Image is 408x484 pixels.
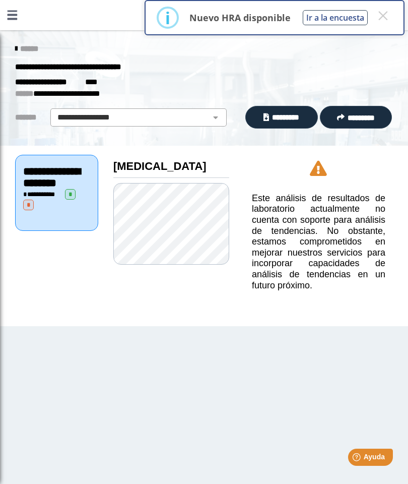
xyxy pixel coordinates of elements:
[252,193,385,290] font: Este análisis de resultados de laboratorio actualmente no cuenta con soporte para análisis de ten...
[113,160,207,172] font: [MEDICAL_DATA]
[165,7,170,29] font: i
[306,12,364,23] font: Ir a la encuesta
[318,445,397,473] iframe: Lanzador de widgets de ayuda
[377,3,389,28] font: ×
[303,10,368,25] button: Ir a la encuesta
[374,7,392,25] button: Cerrar este diálogo
[189,12,291,24] font: Nuevo HRA disponible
